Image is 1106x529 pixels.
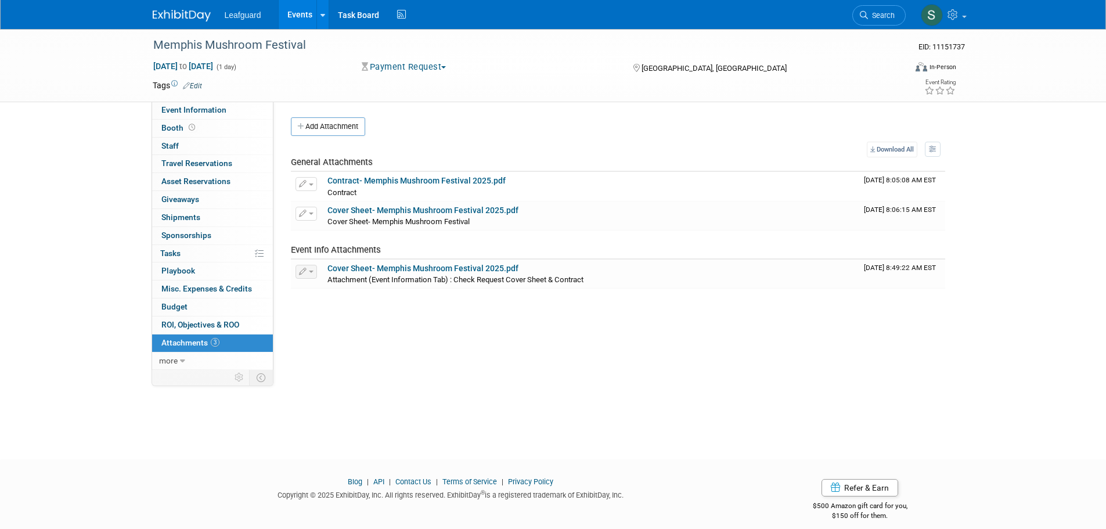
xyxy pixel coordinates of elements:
[864,206,936,214] span: Upload Timestamp
[327,176,506,185] a: Contract- Memphis Mushroom Festival 2025.pdf
[153,80,202,91] td: Tags
[152,191,273,208] a: Giveaways
[837,60,957,78] div: Event Format
[327,206,518,215] a: Cover Sheet- Memphis Mushroom Festival 2025.pdf
[481,490,485,496] sup: ®
[152,245,273,262] a: Tasks
[867,142,917,157] a: Download All
[229,370,250,385] td: Personalize Event Tab Strip
[766,511,954,521] div: $150 off for them.
[152,227,273,244] a: Sponsorships
[153,61,214,71] span: [DATE] [DATE]
[152,120,273,137] a: Booth
[929,63,956,71] div: In-Person
[358,61,451,73] button: Payment Request
[916,62,927,71] img: Format-Inperson.png
[364,477,372,486] span: |
[868,11,895,20] span: Search
[864,264,936,272] span: Upload Timestamp
[152,155,273,172] a: Travel Reservations
[373,477,384,486] a: API
[152,334,273,352] a: Attachments3
[225,10,261,20] span: Leafguard
[327,188,356,197] span: Contract
[152,280,273,298] a: Misc. Expenses & Credits
[161,123,197,132] span: Booth
[186,123,197,132] span: Booth not reserved yet
[153,487,750,501] div: Copyright © 2025 ExhibitDay, Inc. All rights reserved. ExhibitDay is a registered trademark of Ex...
[161,213,200,222] span: Shipments
[149,35,888,56] div: Memphis Mushroom Festival
[152,138,273,155] a: Staff
[178,62,189,71] span: to
[161,105,226,114] span: Event Information
[161,302,188,311] span: Budget
[159,356,178,365] span: more
[152,262,273,280] a: Playbook
[766,494,954,520] div: $500 Amazon gift card for you,
[152,298,273,316] a: Budget
[327,275,583,284] span: Attachment (Event Information Tab) : Check Request Cover Sheet & Contract
[161,320,239,329] span: ROI, Objectives & ROO
[859,201,945,231] td: Upload Timestamp
[152,209,273,226] a: Shipments
[211,338,219,347] span: 3
[160,249,181,258] span: Tasks
[161,141,179,150] span: Staff
[499,477,506,486] span: |
[161,284,252,293] span: Misc. Expenses & Credits
[864,176,936,184] span: Upload Timestamp
[327,264,518,273] a: Cover Sheet- Memphis Mushroom Festival 2025.pdf
[327,217,470,226] span: Cover Sheet- Memphis Mushroom Festival
[161,195,199,204] span: Giveaways
[215,63,236,71] span: (1 day)
[249,370,273,385] td: Toggle Event Tabs
[152,352,273,370] a: more
[153,10,211,21] img: ExhibitDay
[291,244,381,255] span: Event Info Attachments
[924,80,956,85] div: Event Rating
[822,479,898,496] a: Refer & Earn
[161,231,211,240] span: Sponsorships
[395,477,431,486] a: Contact Us
[152,173,273,190] a: Asset Reservations
[161,338,219,347] span: Attachments
[152,316,273,334] a: ROI, Objectives & ROO
[859,172,945,201] td: Upload Timestamp
[921,4,943,26] img: Stephanie Luke
[152,102,273,119] a: Event Information
[161,266,195,275] span: Playbook
[852,5,906,26] a: Search
[291,117,365,136] button: Add Attachment
[859,260,945,289] td: Upload Timestamp
[433,477,441,486] span: |
[291,157,373,167] span: General Attachments
[642,64,787,73] span: [GEOGRAPHIC_DATA], [GEOGRAPHIC_DATA]
[508,477,553,486] a: Privacy Policy
[161,159,232,168] span: Travel Reservations
[348,477,362,486] a: Blog
[161,177,230,186] span: Asset Reservations
[183,82,202,90] a: Edit
[442,477,497,486] a: Terms of Service
[918,42,965,51] span: Event ID: 11151737
[386,477,394,486] span: |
